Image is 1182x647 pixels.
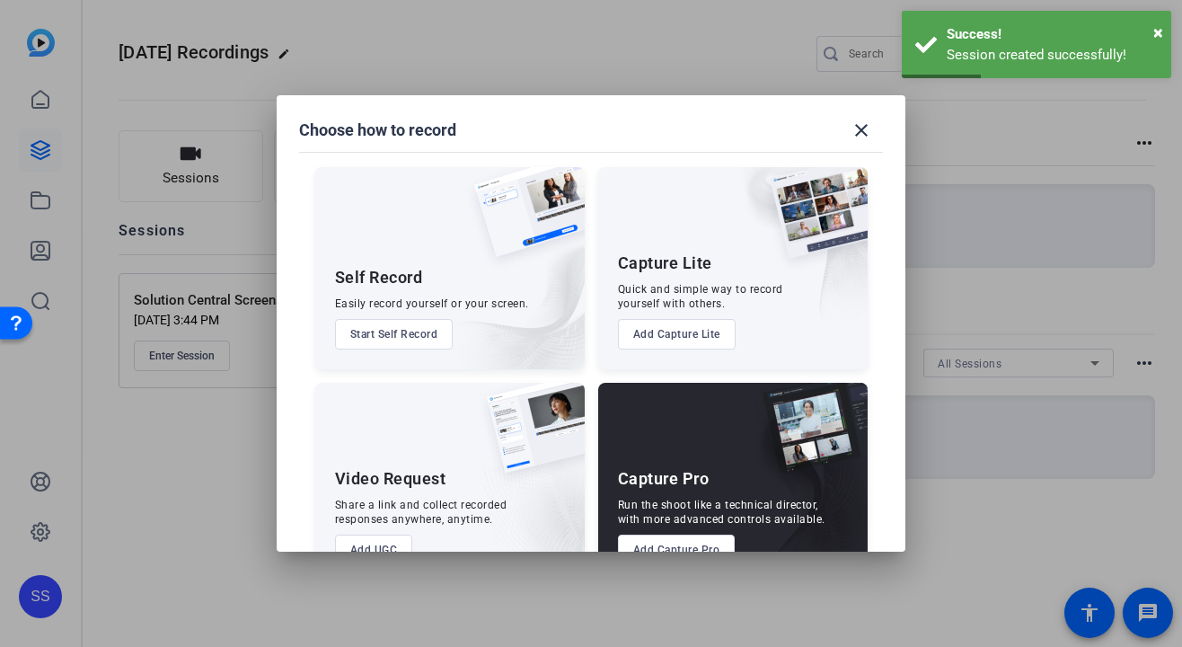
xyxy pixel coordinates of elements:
[618,253,712,274] div: Capture Lite
[618,498,825,527] div: Run the shoot like a technical director, with more advanced controls available.
[749,383,868,492] img: capture-pro.png
[428,206,585,369] img: embarkstudio-self-record.png
[851,120,872,141] mat-icon: close
[299,120,456,141] h1: Choose how to record
[707,167,868,347] img: embarkstudio-capture-lite.png
[335,319,454,350] button: Start Self Record
[618,468,710,490] div: Capture Pro
[335,468,446,490] div: Video Request
[735,405,868,585] img: embarkstudio-capture-pro.png
[335,267,423,288] div: Self Record
[335,498,507,527] div: Share a link and collect recorded responses anywhere, anytime.
[947,45,1158,66] div: Session created successfully!
[618,282,783,311] div: Quick and simple way to record yourself with others.
[947,24,1158,45] div: Success!
[461,167,585,275] img: self-record.png
[481,439,585,585] img: embarkstudio-ugc-content.png
[618,319,736,350] button: Add Capture Lite
[1153,19,1163,46] button: Close
[473,383,585,492] img: ugc-content.png
[335,297,529,311] div: Easily record yourself or your screen.
[335,535,413,565] button: Add UGC
[618,535,736,565] button: Add Capture Pro
[1153,22,1163,43] span: ×
[756,167,868,277] img: capture-lite.png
